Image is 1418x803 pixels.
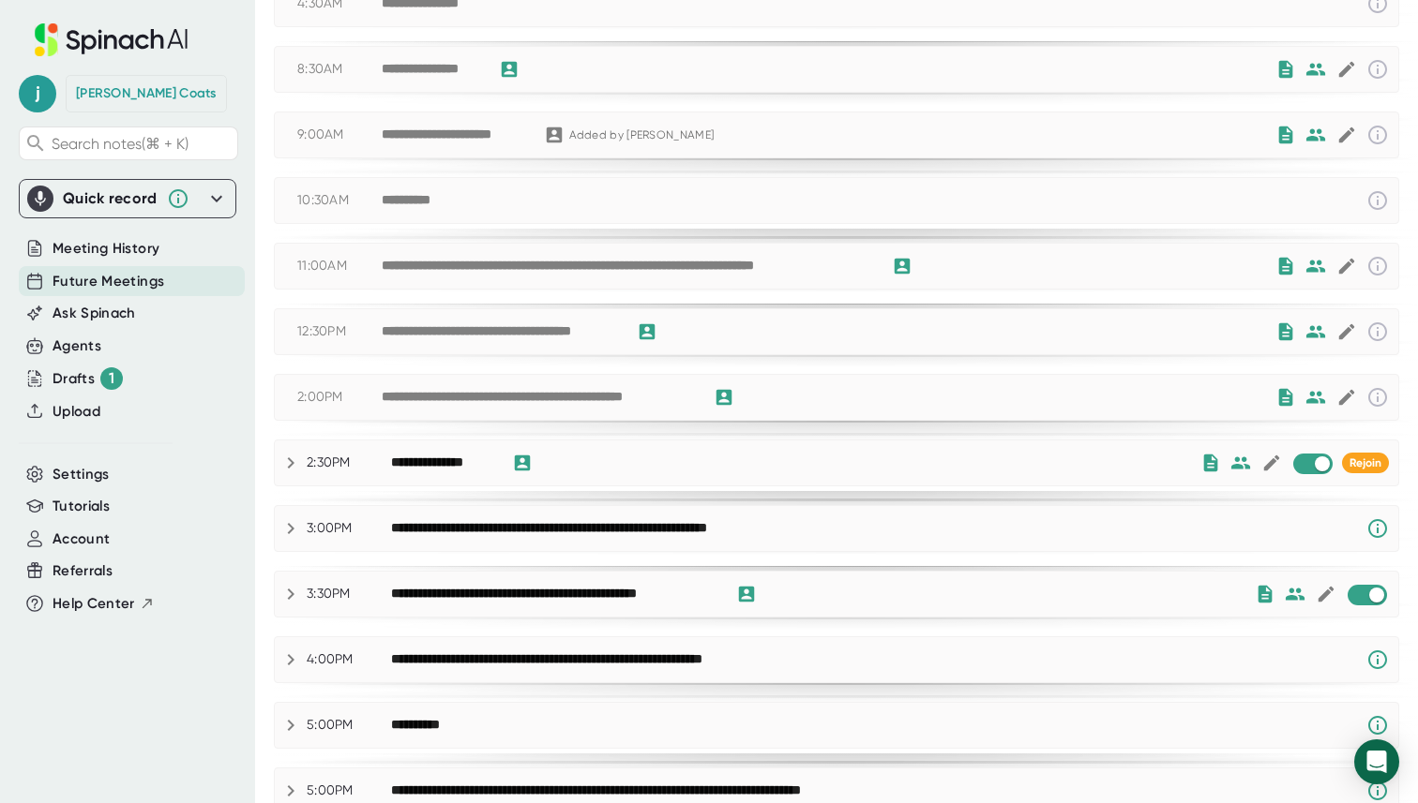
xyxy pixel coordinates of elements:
[297,389,382,406] div: 2:00PM
[53,335,101,357] button: Agents
[1366,780,1389,802] svg: Spinach requires a video conference link.
[53,271,164,292] button: Future Meetings
[297,192,382,209] div: 10:30AM
[307,651,391,668] div: 4:00PM
[307,717,391,734] div: 5:00PM
[53,401,100,423] button: Upload
[1366,386,1389,409] svg: This event has already passed
[53,528,110,550] button: Account
[1366,58,1389,81] svg: This event has already passed
[307,586,391,602] div: 3:30PM
[1366,189,1389,212] svg: This event has already passed
[307,520,391,537] div: 3:00PM
[53,303,136,324] button: Ask Spinach
[1366,320,1389,343] svg: This event has already passed
[1366,714,1389,736] svg: Spinach requires a video conference link.
[63,189,158,208] div: Quick record
[53,367,123,390] div: Drafts
[53,496,110,517] button: Tutorials
[307,782,391,799] div: 5:00PM
[297,323,382,340] div: 12:30PM
[307,454,391,471] div: 2:30PM
[53,593,155,615] button: Help Center
[53,593,135,615] span: Help Center
[100,367,123,390] div: 1
[53,560,113,582] button: Referrals
[297,61,382,78] div: 8:30AM
[19,75,56,112] span: j
[1366,255,1389,277] svg: This event has already passed
[1366,124,1389,146] svg: This event has already passed
[76,85,217,102] div: Justin Coats
[297,258,382,275] div: 11:00AM
[1366,648,1389,671] svg: Spinach requires a video conference link.
[53,238,159,260] button: Meeting History
[569,128,715,142] div: Added by [PERSON_NAME]
[27,180,228,217] div: Quick record
[53,464,110,485] button: Settings
[1366,517,1389,540] svg: Spinach requires a video conference link.
[297,126,382,143] div: 9:00AM
[53,367,123,390] button: Drafts 1
[1342,453,1389,473] button: Rejoin
[1350,456,1381,469] span: Rejoin
[52,135,189,153] span: Search notes (⌘ + K)
[1354,739,1399,784] div: Open Intercom Messenger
